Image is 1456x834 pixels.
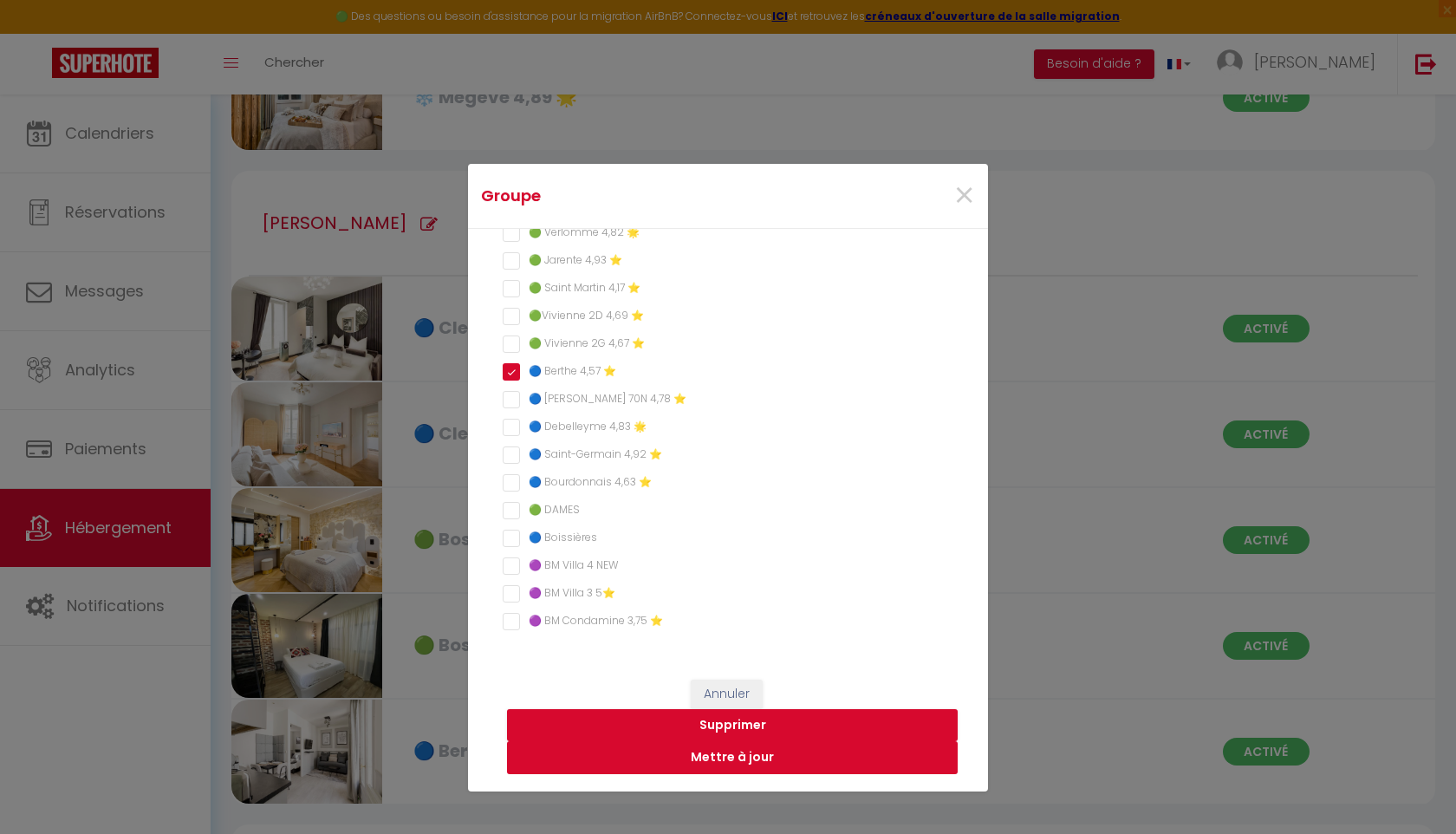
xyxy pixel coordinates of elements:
button: Annuler [691,680,763,709]
h4: Groupe [481,184,803,208]
iframe: Chat [1382,756,1443,821]
span: × [953,170,975,222]
button: Close [953,178,975,215]
button: Ouvrir le widget de chat LiveChat [14,7,66,59]
button: Supprimer [507,709,958,742]
button: Mettre à jour [507,741,958,774]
